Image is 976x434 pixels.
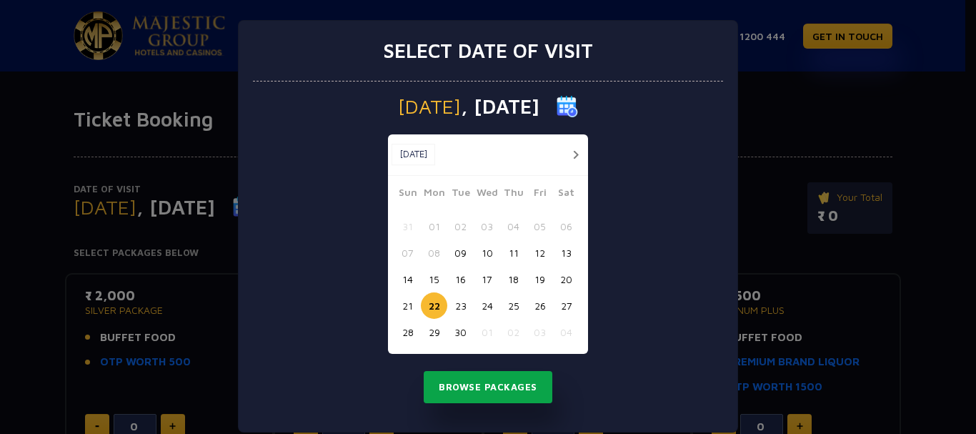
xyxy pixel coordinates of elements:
[394,213,421,240] button: 31
[474,240,500,266] button: 10
[474,266,500,292] button: 17
[474,319,500,345] button: 01
[553,292,579,319] button: 27
[527,213,553,240] button: 05
[447,213,474,240] button: 02
[461,97,539,117] span: , [DATE]
[447,184,474,204] span: Tue
[398,97,461,117] span: [DATE]
[447,292,474,319] button: 23
[383,39,593,63] h3: Select date of visit
[392,144,435,165] button: [DATE]
[424,371,552,404] button: Browse Packages
[500,266,527,292] button: 18
[394,292,421,319] button: 21
[447,240,474,266] button: 09
[500,213,527,240] button: 04
[527,184,553,204] span: Fri
[500,184,527,204] span: Thu
[527,240,553,266] button: 12
[447,266,474,292] button: 16
[474,213,500,240] button: 03
[394,240,421,266] button: 07
[500,319,527,345] button: 02
[553,240,579,266] button: 13
[553,266,579,292] button: 20
[500,292,527,319] button: 25
[527,266,553,292] button: 19
[421,266,447,292] button: 15
[500,240,527,266] button: 11
[557,96,578,117] img: calender icon
[474,292,500,319] button: 24
[553,213,579,240] button: 06
[421,184,447,204] span: Mon
[421,213,447,240] button: 01
[394,266,421,292] button: 14
[553,319,579,345] button: 04
[421,292,447,319] button: 22
[474,184,500,204] span: Wed
[553,184,579,204] span: Sat
[394,319,421,345] button: 28
[421,319,447,345] button: 29
[527,319,553,345] button: 03
[447,319,474,345] button: 30
[421,240,447,266] button: 08
[394,184,421,204] span: Sun
[527,292,553,319] button: 26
